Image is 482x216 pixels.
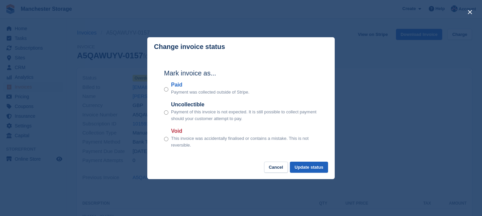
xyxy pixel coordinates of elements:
[171,101,318,109] label: Uncollectible
[290,162,328,173] button: Update status
[465,7,475,17] button: close
[171,81,249,89] label: Paid
[171,89,249,96] p: Payment was collected outside of Stripe.
[164,68,318,78] h2: Mark invoice as...
[171,135,318,148] p: This invoice was accidentally finalised or contains a mistake. This is not reversible.
[171,127,318,135] label: Void
[154,43,225,51] p: Change invoice status
[264,162,288,173] button: Cancel
[171,109,318,122] p: Payment of this invoice is not expected. It is still possible to collect payment should your cust...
